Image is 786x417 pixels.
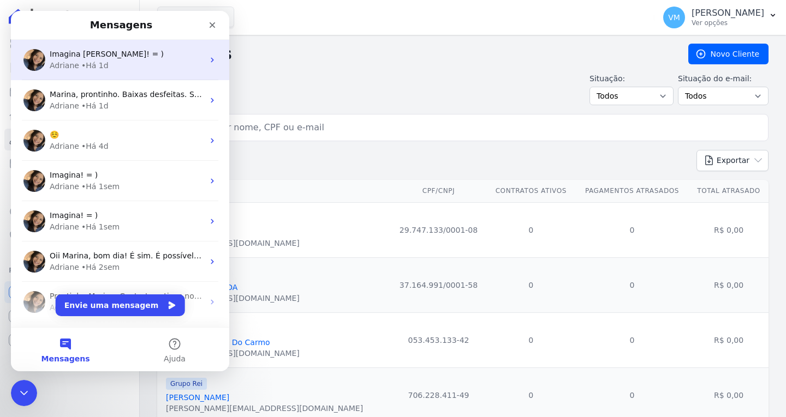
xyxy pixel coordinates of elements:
img: Profile image for Adriane [13,159,34,181]
td: 0 [487,202,575,257]
td: 0 [487,312,575,367]
div: • Há 2sem [70,251,109,262]
span: Prontinho Marina. Contratos ativos novamente. ; ) [39,281,230,289]
div: Adriane [39,170,68,182]
iframe: Intercom live chat [11,380,37,406]
div: [EMAIL_ADDRESS][DOMAIN_NAME] [166,293,300,304]
button: Envie uma mensagem [45,283,174,305]
a: Crédito [4,201,135,222]
a: Minha Carteira [4,153,135,174]
a: Novo Cliente [688,44,769,64]
td: 37.164.991/0001-58 [390,257,487,312]
img: Profile image for Adriane [13,119,34,141]
span: Imagina [PERSON_NAME]! = ) [39,39,153,47]
div: • Há 1sem [70,170,109,182]
span: Mensagens [31,344,79,352]
span: Imagina! = ) [39,160,87,168]
div: Plataformas [9,264,130,277]
p: Ver opções [692,19,764,27]
span: Oii Marina, bom dia! É sim. É possível lançar cobrança avulsa. ;) [39,240,284,249]
div: [PERSON_NAME][EMAIL_ADDRESS][DOMAIN_NAME] [166,403,363,414]
img: Profile image for Adriane [13,200,34,221]
span: ☺️ [39,119,48,128]
span: VM [668,14,680,21]
button: VM [PERSON_NAME] Ver opções [654,2,786,33]
div: Adriane [39,210,68,222]
label: Situação do e-mail: [678,73,769,84]
td: 0 [575,202,689,257]
a: Parcelas [4,81,135,102]
button: Grupo Rei [157,7,234,27]
div: • Há 4d [70,130,98,141]
button: Ajuda [109,317,218,360]
a: Recebíveis [4,281,135,303]
input: Buscar por nome, CPF ou e-mail [177,117,764,138]
td: 29.747.133/0001-08 [390,202,487,257]
a: Negativação [4,225,135,246]
img: Profile image for Adriane [13,78,34,100]
span: Ajuda [153,344,175,352]
a: Lotes [4,105,135,126]
button: Exportar [696,150,769,171]
td: R$ 0,00 [689,312,769,367]
th: CPF/CNPJ [390,180,487,202]
a: Clientes [4,129,135,150]
img: Profile image for Adriane [13,240,34,262]
th: Nome [157,180,390,202]
th: Pagamentos Atrasados [575,180,689,202]
div: Adriane [39,130,68,141]
span: Marina, prontinho. Baixas desfeitas. Separei este artigo para você sobre realizar a renegociação ... [39,79,484,88]
img: Profile image for Adriane [13,280,34,302]
a: [PERSON_NAME] [166,393,229,402]
div: [EMAIL_ADDRESS][DOMAIN_NAME] [166,238,300,249]
th: Total Atrasado [689,180,769,202]
td: R$ 0,00 [689,202,769,257]
a: Transferências [4,177,135,198]
a: Conta Hent [4,305,135,327]
p: [PERSON_NAME] [692,8,764,19]
div: • Há 1d [70,89,98,101]
div: Adriane [39,251,68,262]
div: Adriane [39,291,68,303]
a: Contratos [4,57,135,78]
td: 0 [575,257,689,312]
th: Contratos Ativos [487,180,575,202]
a: Visão Geral [4,33,135,55]
div: • Há 1sem [70,210,109,222]
td: R$ 0,00 [689,257,769,312]
div: Adriane [39,89,68,101]
td: 0 [487,257,575,312]
span: Grupo Rei [166,378,207,390]
td: 0 [575,312,689,367]
img: Profile image for Adriane [13,38,34,60]
span: Imagina! = ) [39,200,87,209]
h2: Clientes [157,44,671,64]
div: Adriane [39,49,68,61]
label: Situação: [589,73,674,84]
div: • Há 1d [70,49,98,61]
td: 053.453.133-42 [390,312,487,367]
div: [EMAIL_ADDRESS][DOMAIN_NAME] [166,348,300,359]
iframe: Intercom live chat [11,11,229,371]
